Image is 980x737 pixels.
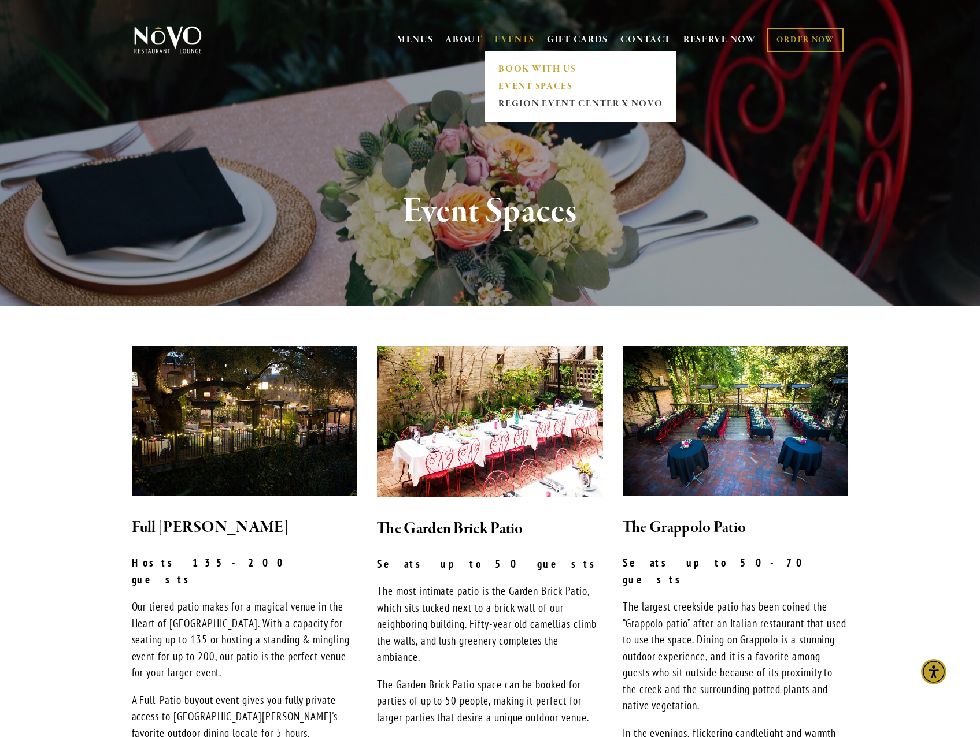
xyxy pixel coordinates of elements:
[547,29,608,51] a: GIFT CARDS
[767,28,843,52] a: ORDER NOW
[623,516,849,540] h2: The Grappolo Patio
[403,189,577,233] strong: Event Spaces
[132,556,304,586] strong: Hosts 135-200 guests
[620,29,671,51] a: CONTACT
[495,95,667,113] a: REGION EVENT CENTER x NOVO
[132,346,358,496] img: novo-restaurant-lounge-patio-33_v2.jpg
[495,61,667,78] a: BOOK WITH US
[377,346,603,497] img: bricks.jpg
[377,676,603,726] p: The Garden Brick Patio space can be booked for parties of up to 50 people, making it perfect for ...
[623,346,849,496] img: Our Grappolo Patio seats 50 to 70 guests.
[377,557,602,571] strong: Seats up to 50 guests
[495,34,535,46] a: EVENTS
[377,517,603,541] h2: The Garden Brick Patio
[623,556,823,586] strong: Seats up to 50-70 guests
[377,583,603,665] p: The most intimate patio is the Garden Brick Patio, which sits tucked next to a brick wall of our ...
[495,78,667,95] a: EVENT SPACES
[921,659,946,684] div: Accessibility Menu
[623,598,849,714] p: The largest creekside patio has been coined the “Grappolo patio” after an Italian restaurant that...
[397,34,434,46] a: MENUS
[132,25,204,54] img: Novo Restaurant &amp; Lounge
[132,516,358,540] h2: Full [PERSON_NAME]
[445,34,483,46] a: ABOUT
[132,598,358,681] p: Our tiered patio makes for a magical venue in the Heart of [GEOGRAPHIC_DATA]. With a capacity for...
[683,29,756,51] a: RESERVE NOW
